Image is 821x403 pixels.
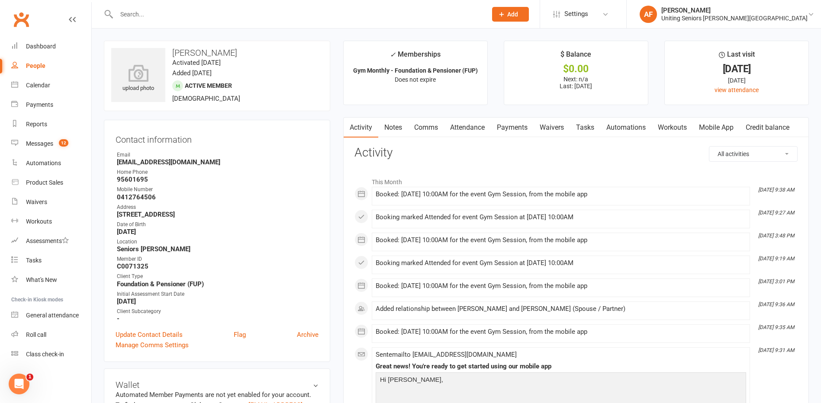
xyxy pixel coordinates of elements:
strong: Foundation & Pensioner (FUP) [117,280,319,288]
a: Waivers [11,192,91,212]
a: Activity [344,118,378,138]
div: [DATE] [673,76,801,85]
a: view attendance [715,86,759,93]
a: Manage Comms Settings [116,340,189,350]
div: $0.00 [512,64,640,74]
div: Calendar [26,82,50,89]
div: Location [117,238,319,246]
a: Tasks [11,251,91,270]
strong: [EMAIL_ADDRESS][DOMAIN_NAME] [117,158,319,166]
strong: Gym Monthly - Foundation & Pensioner (FUP) [353,67,478,74]
div: Client Type [117,272,319,281]
strong: - [117,315,319,323]
a: Dashboard [11,37,91,56]
div: [DATE] [673,64,801,74]
a: Class kiosk mode [11,345,91,364]
a: Product Sales [11,173,91,192]
a: Flag [234,329,246,340]
div: Class check-in [26,351,64,358]
a: Payments [11,95,91,115]
div: Home Phone [117,168,319,176]
a: General attendance kiosk mode [11,306,91,325]
a: Notes [378,118,408,138]
i: [DATE] 9:35 AM [758,324,794,330]
i: [DATE] 9:19 AM [758,256,794,262]
a: Payments [491,118,534,138]
div: Memberships [390,49,441,65]
div: Automations [26,160,61,166]
a: Comms [408,118,444,138]
div: Reports [26,121,47,128]
div: Booked: [DATE] 10:00AM for the event Gym Session, from the mobile app [376,328,746,336]
a: Credit balance [740,118,795,138]
time: Activated [DATE] [172,59,221,67]
p: Next: n/a Last: [DATE] [512,76,640,90]
span: 1 [26,374,33,381]
a: Assessments [11,231,91,251]
strong: C0071325 [117,262,319,270]
h3: [PERSON_NAME] [111,48,323,58]
div: Waivers [26,198,47,205]
li: This Month [354,173,798,187]
div: Assessments [26,237,69,244]
div: Added relationship between [PERSON_NAME] and [PERSON_NAME] (Spouse / Partner) [376,305,746,313]
div: Booked: [DATE] 10:00AM for the event Gym Session, from the mobile app [376,282,746,290]
div: Workouts [26,218,52,225]
button: Add [492,7,529,22]
div: Client Subcategory [117,307,319,316]
div: Booking marked Attended for event Gym Session at [DATE] 10:00AM [376,259,746,267]
div: Last visit [719,49,755,64]
div: Mobile Number [117,186,319,194]
i: [DATE] 3:48 PM [758,233,794,239]
div: Tasks [26,257,42,264]
i: [DATE] 9:31 AM [758,347,794,353]
h3: Activity [354,146,798,160]
a: Attendance [444,118,491,138]
div: Product Sales [26,179,63,186]
a: Tasks [570,118,600,138]
div: [PERSON_NAME] [661,6,808,14]
div: $ Balance [560,49,591,64]
a: Clubworx [10,9,32,30]
div: Address [117,203,319,211]
div: AF [640,6,657,23]
span: Active member [185,82,232,89]
div: Dashboard [26,43,56,50]
a: Waivers [534,118,570,138]
strong: [DATE] [117,297,319,305]
a: Reports [11,115,91,134]
div: Date of Birth [117,221,319,229]
p: Hi [PERSON_NAME], [378,374,744,387]
div: Booked: [DATE] 10:00AM for the event Gym Session, from the mobile app [376,237,746,244]
div: upload photo [111,64,165,93]
a: Update Contact Details [116,329,183,340]
time: Added [DATE] [172,69,212,77]
a: What's New [11,270,91,290]
strong: 95601695 [117,176,319,183]
a: Workouts [11,212,91,231]
i: [DATE] 9:36 AM [758,301,794,307]
i: ✓ [390,51,396,59]
div: What's New [26,276,57,283]
div: Roll call [26,331,46,338]
h3: Wallet [116,380,319,390]
span: Does not expire [395,76,436,83]
div: Booked: [DATE] 10:00AM for the event Gym Session, from the mobile app [376,191,746,198]
div: General attendance [26,312,79,319]
a: Calendar [11,76,91,95]
i: [DATE] 3:01 PM [758,278,794,285]
i: [DATE] 9:38 AM [758,187,794,193]
div: Email [117,151,319,159]
span: [DEMOGRAPHIC_DATA] [172,95,240,102]
div: People [26,62,45,69]
strong: [DATE] [117,228,319,236]
span: Sent email to [EMAIL_ADDRESS][DOMAIN_NAME] [376,351,517,358]
iframe: Intercom live chat [9,374,29,394]
a: Messages 12 [11,134,91,154]
div: Member ID [117,255,319,263]
h3: Contact information [116,131,319,144]
div: Booking marked Attended for event Gym Session at [DATE] 10:00AM [376,214,746,221]
span: 12 [59,139,68,147]
div: Uniting Seniors [PERSON_NAME][GEOGRAPHIC_DATA] [661,14,808,22]
a: Automations [600,118,652,138]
